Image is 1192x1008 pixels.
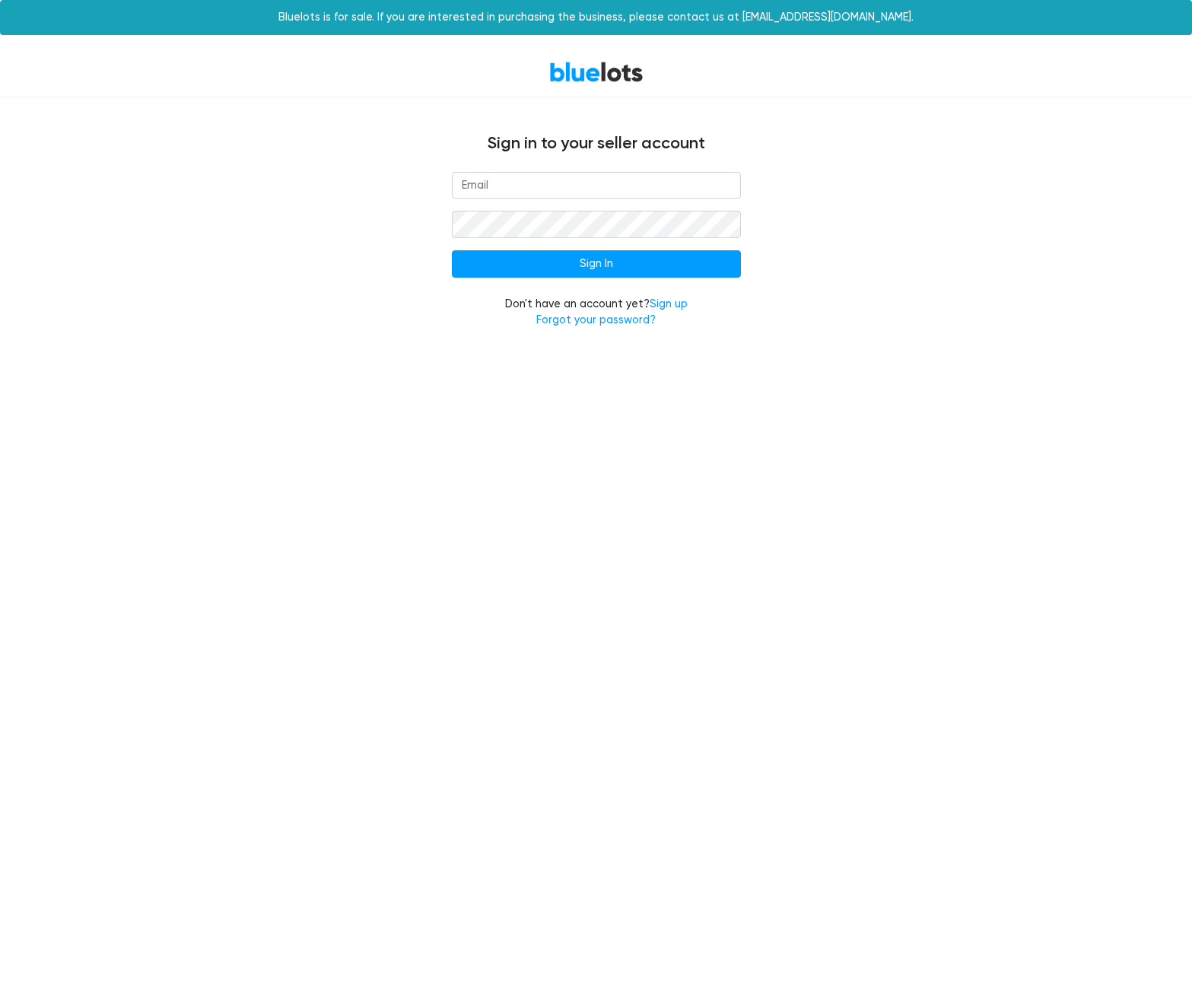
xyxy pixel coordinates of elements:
[536,313,656,326] a: Forgot your password?
[549,61,644,83] a: BlueLots
[452,296,741,329] div: Don't have an account yet?
[452,250,741,278] input: Sign In
[650,297,688,310] a: Sign up
[452,172,741,199] input: Email
[140,134,1053,154] h4: Sign in to your seller account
